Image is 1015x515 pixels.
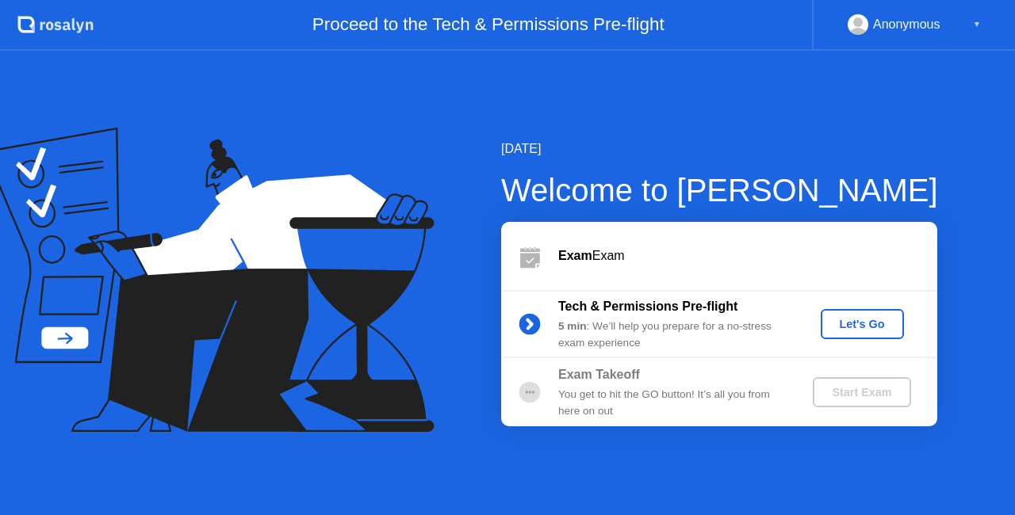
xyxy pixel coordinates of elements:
div: Exam [558,246,937,265]
div: Let's Go [827,318,898,330]
div: You get to hit the GO button! It’s all you from here on out [558,387,787,419]
b: Tech & Permissions Pre-flight [558,299,737,313]
div: Anonymous [873,14,940,35]
div: : We’ll help you prepare for a no-stress exam experience [558,319,787,351]
button: Let's Go [821,309,904,339]
div: ▼ [973,14,981,35]
b: Exam Takeoff [558,368,640,381]
div: Start Exam [819,386,904,399]
b: Exam [558,249,592,262]
button: Start Exam [813,377,910,407]
b: 5 min [558,320,587,332]
div: Welcome to [PERSON_NAME] [501,166,938,214]
div: [DATE] [501,139,938,158]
